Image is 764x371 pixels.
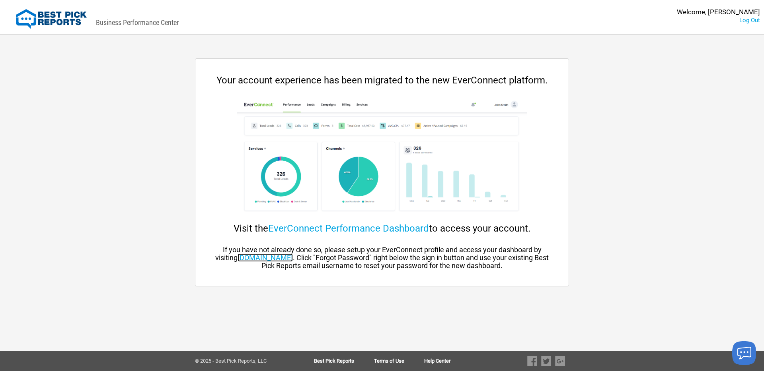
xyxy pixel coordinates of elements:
div: Visit the to access your account. [211,223,553,234]
button: Launch chat [732,341,756,365]
a: EverConnect Performance Dashboard [268,223,429,234]
a: Terms of Use [374,358,424,364]
div: Your account experience has been migrated to the new EverConnect platform. [211,75,553,86]
img: cp-dashboard.png [237,98,527,217]
div: Welcome, [PERSON_NAME] [677,8,760,16]
a: Best Pick Reports [314,358,374,364]
a: Log Out [739,17,760,24]
div: © 2025 - Best Pick Reports, LLC [195,358,288,364]
img: Best Pick Reports Logo [16,9,87,29]
div: If you have not already done so, please setup your EverConnect profile and access your dashboard ... [211,246,553,270]
a: [DOMAIN_NAME] [238,253,293,262]
a: Help Center [424,358,450,364]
